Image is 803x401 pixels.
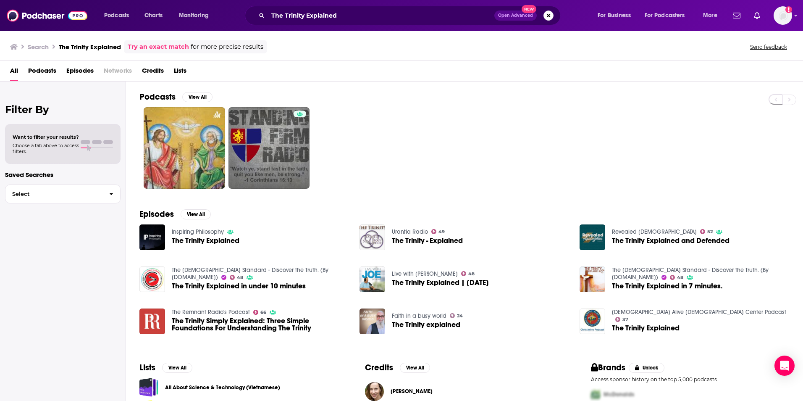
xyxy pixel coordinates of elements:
a: 49 [431,229,445,234]
a: Credits [142,64,164,81]
a: The Trinity explained [392,321,460,328]
h2: Credits [365,362,393,373]
button: View All [400,363,430,373]
a: 66 [253,310,267,315]
a: Podcasts [28,64,56,81]
span: New [522,5,537,13]
a: The Trinity Explained [580,309,605,334]
a: The Trinity Explained and Defended [612,237,730,244]
a: The Trinity Explained [612,324,680,332]
span: For Podcasters [645,10,685,21]
p: Saved Searches [5,171,121,179]
a: Episodes [66,64,94,81]
a: 46 [461,271,475,276]
h2: Podcasts [139,92,176,102]
a: The Trinity - Explained [392,237,463,244]
div: Search podcasts, credits, & more... [253,6,569,25]
a: 52 [700,229,713,234]
span: For Business [598,10,631,21]
span: Monitoring [179,10,209,21]
a: The Trinity Explained in under 10 minutes [139,266,165,292]
h2: Brands [591,362,626,373]
a: The Remnant Radio's Podcast [172,309,250,316]
img: The Trinity Explained in 7 minutes. [580,266,605,292]
p: Access sponsor history on the top 5,000 podcasts. [591,376,790,383]
a: CreditsView All [365,362,430,373]
span: 24 [457,314,463,318]
span: The Trinity Explained | [DATE] [392,279,489,286]
input: Search podcasts, credits, & more... [268,9,494,22]
a: Show notifications dropdown [730,8,744,23]
span: 48 [677,276,683,280]
span: Podcasts [104,10,129,21]
a: The Bible Standard - Discover the Truth. (By Christadelphianvideo.org) [172,266,328,281]
img: The Trinity - Explained [360,224,385,250]
span: Select [5,191,102,197]
img: The Trinity explained [360,309,385,334]
a: PodcastsView All [139,92,213,102]
span: Choose a tab above to access filters. [13,142,79,154]
img: Miranda Kennedy [365,382,384,401]
a: The Trinity Explained [139,224,165,250]
span: McDonalds [604,391,634,398]
a: The Trinity Explained in under 10 minutes [172,282,306,290]
img: Podchaser - Follow, Share and Rate Podcasts [7,8,87,24]
span: 46 [468,272,475,276]
h3: The Trinity Explained [59,43,121,51]
button: Select [5,185,121,203]
a: All About Science & Technology (Vietnamese) [165,383,280,392]
a: Faith in a busy world [392,312,446,319]
div: Open Intercom Messenger [774,356,795,376]
span: Open Advanced [498,13,533,18]
span: for more precise results [191,42,263,52]
a: Live with Joe [392,270,458,277]
span: 48 [237,276,243,280]
span: The Trinity Simply Explained: Three Simple Foundations For Understanding The Trinity [172,317,349,332]
button: View All [182,92,213,102]
button: View All [162,363,192,373]
button: Open AdvancedNew [494,11,537,21]
span: 66 [260,311,266,314]
span: Networks [104,64,132,81]
a: The Trinity Explained | August 18, 2020 [392,279,489,286]
a: 48 [230,275,244,280]
span: Logged in as smacnaughton [774,6,792,25]
a: The Trinity Explained [172,237,239,244]
button: View All [181,209,211,219]
img: User Profile [774,6,792,25]
a: Lists [174,64,186,81]
span: 49 [438,230,445,234]
span: More [703,10,717,21]
a: All About Science & Technology (Vietnamese) [139,378,158,397]
a: The Trinity Explained in 7 minutes. [612,282,723,290]
img: The Trinity Explained | August 18, 2020 [360,266,385,292]
a: Christ Alive Christian Center Podcast [612,309,786,316]
span: 37 [622,318,628,322]
span: Want to filter your results? [13,134,79,140]
a: Try an exact match [128,42,189,52]
a: Show notifications dropdown [751,8,764,23]
button: open menu [592,9,641,22]
img: The Trinity Simply Explained: Three Simple Foundations For Understanding The Trinity [139,309,165,334]
a: 24 [450,313,463,318]
a: The Bible Standard - Discover the Truth. (By Christadelphianvideo.org) [612,266,769,281]
h2: Filter By [5,103,121,116]
span: Charts [144,10,163,21]
a: Revealed Apologetics [612,228,697,235]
